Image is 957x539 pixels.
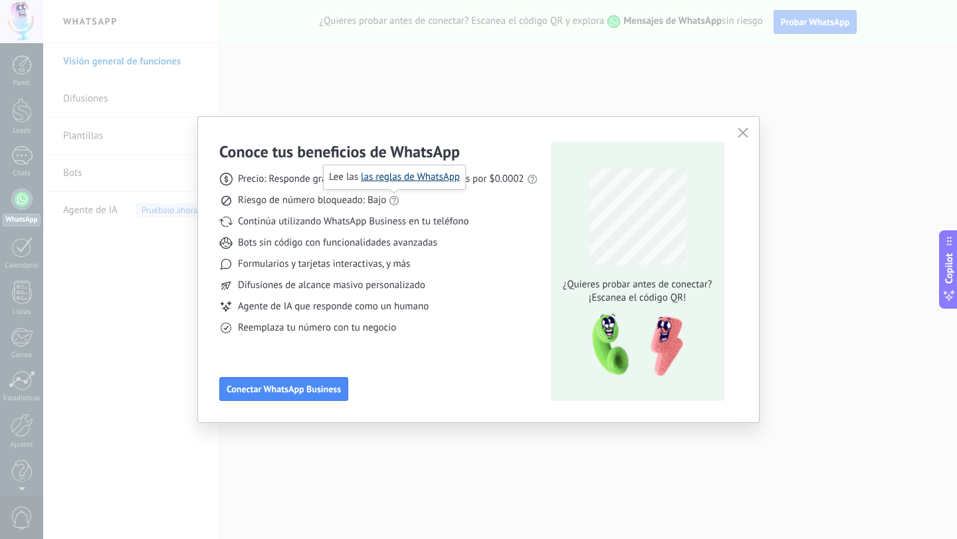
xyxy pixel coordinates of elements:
[219,377,348,401] button: Conectar WhatsApp Business
[559,278,716,291] span: ¿Quieres probar antes de conectar?
[361,171,460,183] a: las reglas de WhatsApp
[238,300,429,313] span: Agente de IA que responde como un humano
[581,310,686,381] img: qr-pic-1x.png
[238,173,524,186] span: Precio: Responde gratis o inicia nuevas conversaciones por $0.0002
[238,236,437,250] span: Bots sin código con funcionalidades avanzadas
[238,215,469,228] span: Continúa utilizando WhatsApp Business en tu teléfono
[329,171,460,184] span: Lee las
[238,194,386,207] span: Riesgo de número bloqueado: Bajo
[238,279,425,292] span: Difusiones de alcance masivo personalizado
[559,291,716,305] span: ¡Escanea el código QR!
[238,258,410,271] span: Formularios y tarjetas interactivas, y más
[942,254,956,284] span: Copilot
[219,141,460,162] h3: Conoce tus beneficios de WhatsApp
[227,384,341,394] span: Conectar WhatsApp Business
[238,321,396,335] span: Reemplaza tu número con tu negocio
